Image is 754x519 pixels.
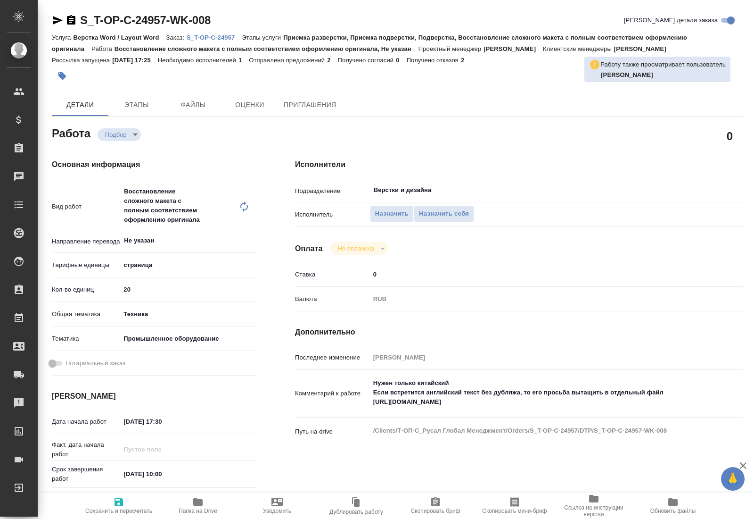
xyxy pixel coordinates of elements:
[338,57,396,64] p: Получено согласий
[396,493,475,519] button: Скопировать бриф
[295,243,323,254] h4: Оплата
[115,45,418,52] p: Восстановление сложного макета с полным соответствием оформлению оригинала, Не указан
[52,237,120,246] p: Направление перевода
[295,294,370,304] p: Валюта
[120,443,203,456] input: Пустое поле
[52,465,120,484] p: Срок завершения работ
[179,508,217,514] span: Папка на Drive
[227,99,272,111] span: Оценки
[52,57,112,64] p: Рассылка запущена
[482,508,547,514] span: Скопировать мини-бриф
[721,467,745,491] button: 🙏
[52,202,120,211] p: Вид работ
[80,14,211,26] a: S_T-OP-C-24957-WK-008
[52,310,120,319] p: Общая тематика
[295,186,370,196] p: Подразделение
[114,99,159,111] span: Этапы
[601,71,653,78] b: [PERSON_NAME]
[57,99,103,111] span: Детали
[52,66,73,86] button: Добавить тэг
[52,440,120,459] p: Факт. дата начала работ
[73,34,166,41] p: Верстка Word / Layout Word
[418,45,484,52] p: Проектный менеджер
[52,285,120,294] p: Кол-во единиц
[52,34,687,52] p: Приемка разверстки, Приемка подверстки, Подверстка, Восстановление сложного макета с полным соотв...
[263,508,291,514] span: Уведомить
[725,469,741,489] span: 🙏
[187,34,242,41] p: S_T-OP-C-24957
[158,57,238,64] p: Необходимо исполнителей
[624,16,718,25] span: [PERSON_NAME] детали заказа
[252,240,254,242] button: Open
[396,57,406,64] p: 0
[52,124,90,141] h2: Работа
[601,70,726,80] p: Малофеева Екатерина
[52,391,257,402] h4: [PERSON_NAME]
[91,45,115,52] p: Работа
[249,57,327,64] p: Отправлено предложений
[701,189,703,191] button: Open
[650,508,696,514] span: Обновить файлы
[375,209,409,219] span: Назначить
[614,45,673,52] p: [PERSON_NAME]
[187,33,242,41] a: S_T-OP-C-24957
[475,493,554,519] button: Скопировать мини-бриф
[295,326,744,338] h4: Дополнительно
[52,34,73,41] p: Услуга
[327,57,337,64] p: 2
[238,493,317,519] button: Уведомить
[407,57,461,64] p: Получено отказов
[410,508,460,514] span: Скопировать бриф
[79,493,158,519] button: Сохранить и пересчитать
[370,423,706,439] textarea: /Clients/Т-ОП-С_Русал Глобал Менеджмент/Orders/S_T-OP-C-24957/DTP/S_T-OP-C-24957-WK-008
[171,99,216,111] span: Файлы
[461,57,471,64] p: 2
[414,206,474,222] button: Назначить себя
[52,260,120,270] p: Тарифные единицы
[166,34,187,41] p: Заказ:
[66,359,125,368] span: Нотариальный заказ
[120,306,257,322] div: Техника
[317,493,396,519] button: Дублировать работу
[158,493,238,519] button: Папка на Drive
[295,427,370,436] p: Путь на drive
[370,375,706,410] textarea: Нужен только китайский Если встретится английский текст без дубляжа, то его просьба вытащить в от...
[98,128,141,141] div: Подбор
[112,57,158,64] p: [DATE] 17:25
[85,508,152,514] span: Сохранить и пересчитать
[543,45,614,52] p: Клиентские менеджеры
[560,504,628,518] span: Ссылка на инструкции верстки
[52,159,257,170] h4: Основная информация
[120,331,257,347] div: Промышленное оборудование
[727,128,733,144] h2: 0
[370,268,706,281] input: ✎ Введи что-нибудь
[120,415,203,428] input: ✎ Введи что-нибудь
[600,60,726,69] p: Работу также просматривает пользователь
[484,45,543,52] p: [PERSON_NAME]
[295,210,370,219] p: Исполнитель
[554,493,633,519] button: Ссылка на инструкции верстки
[295,353,370,362] p: Последнее изменение
[295,159,744,170] h4: Исполнители
[329,509,383,515] span: Дублировать работу
[330,242,388,255] div: Подбор
[102,131,130,139] button: Подбор
[242,34,283,41] p: Этапы услуги
[419,209,469,219] span: Назначить себя
[370,351,706,364] input: Пустое поле
[335,244,377,252] button: Не оплачена
[370,291,706,307] div: RUB
[120,257,257,273] div: страница
[370,206,414,222] button: Назначить
[238,57,249,64] p: 1
[284,99,336,111] span: Приглашения
[295,270,370,279] p: Ставка
[633,493,713,519] button: Обновить файлы
[120,283,257,296] input: ✎ Введи что-нибудь
[52,417,120,427] p: Дата начала работ
[120,467,203,481] input: ✎ Введи что-нибудь
[52,15,63,26] button: Скопировать ссылку для ЯМессенджера
[295,389,370,398] p: Комментарий к работе
[52,334,120,343] p: Тематика
[66,15,77,26] button: Скопировать ссылку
